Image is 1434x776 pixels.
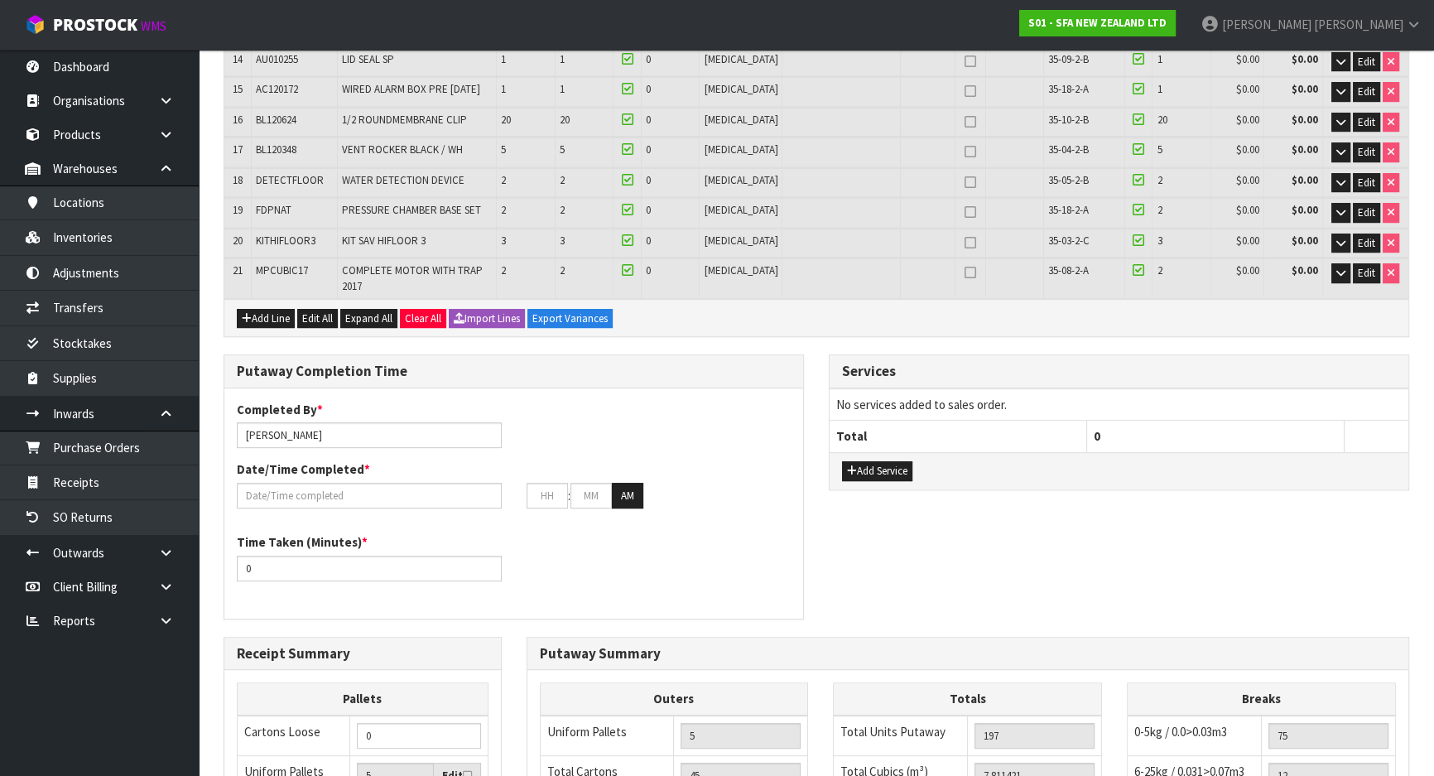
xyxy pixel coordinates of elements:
[1048,173,1089,187] span: 35-05-2-B
[704,173,777,187] span: [MEDICAL_DATA]
[1292,82,1318,96] strong: $0.00
[297,309,338,329] button: Edit All
[646,52,651,66] span: 0
[540,716,674,756] td: Uniform Pallets
[1157,234,1162,248] span: 3
[1157,173,1162,187] span: 2
[1157,52,1162,66] span: 1
[342,82,480,96] span: WIRED ALARM BOX PRE [DATE]
[560,263,565,277] span: 2
[1353,173,1380,193] button: Edit
[704,203,777,217] span: [MEDICAL_DATA]
[53,14,137,36] span: ProStock
[570,483,612,508] input: MM
[704,234,777,248] span: [MEDICAL_DATA]
[256,113,296,127] span: BL120624
[233,203,243,217] span: 19
[704,142,777,157] span: [MEDICAL_DATA]
[1028,16,1167,30] strong: S01 - SFA NEW ZEALAND LTD
[342,142,463,157] span: VENT ROCKER BLACK / WH
[842,461,912,481] button: Add Service
[1353,142,1380,162] button: Edit
[342,263,483,292] span: COMPLETE MOTOR WITH TRAP 2017
[1353,52,1380,72] button: Edit
[1157,142,1162,157] span: 5
[1358,145,1375,159] span: Edit
[342,52,394,66] span: LID SEAL SP
[568,483,570,509] td: :
[238,683,488,716] th: Pallets
[560,234,565,248] span: 3
[501,113,511,127] span: 20
[560,82,565,96] span: 1
[1157,203,1162,217] span: 2
[237,364,791,379] h3: Putaway Completion Time
[842,364,1396,379] h3: Services
[501,173,506,187] span: 2
[1353,203,1380,223] button: Edit
[1358,115,1375,129] span: Edit
[233,173,243,187] span: 18
[256,234,315,248] span: KITHIFLOOR3
[256,263,308,277] span: MPCUBIC17
[1314,17,1403,32] span: [PERSON_NAME]
[342,234,426,248] span: KIT SAV HIFLOOR 3
[1157,263,1162,277] span: 2
[237,483,502,508] input: Date/Time completed
[704,263,777,277] span: [MEDICAL_DATA]
[646,173,651,187] span: 0
[681,723,801,749] input: UNIFORM P LINES
[25,14,46,35] img: cube-alt.png
[1358,266,1375,280] span: Edit
[1353,234,1380,253] button: Edit
[830,421,1087,452] th: Total
[1236,203,1259,217] span: $0.00
[1048,113,1089,127] span: 35-10-2-B
[646,263,651,277] span: 0
[400,309,446,329] button: Clear All
[646,234,651,248] span: 0
[1157,82,1162,96] span: 1
[560,173,565,187] span: 2
[1353,263,1380,283] button: Edit
[1134,724,1227,740] span: 0-5kg / 0.0>0.03m3
[1236,113,1259,127] span: $0.00
[560,142,565,157] span: 5
[237,460,370,478] label: Date/Time Completed
[612,483,643,509] button: AM
[1048,142,1089,157] span: 35-04-2-B
[237,401,323,418] label: Completed By
[704,82,777,96] span: [MEDICAL_DATA]
[560,203,565,217] span: 2
[1292,52,1318,66] strong: $0.00
[1048,52,1089,66] span: 35-09-2-B
[501,52,506,66] span: 1
[256,203,291,217] span: FDPNAT
[527,483,568,508] input: HH
[646,113,651,127] span: 0
[501,203,506,217] span: 2
[704,113,777,127] span: [MEDICAL_DATA]
[237,556,502,581] input: Time Taken
[1048,82,1089,96] span: 35-18-2-A
[233,263,243,277] span: 21
[560,52,565,66] span: 1
[1358,84,1375,99] span: Edit
[1353,113,1380,133] button: Edit
[540,683,808,716] th: Outers
[834,716,968,756] td: Total Units Putaway
[1292,142,1318,157] strong: $0.00
[501,142,506,157] span: 5
[237,646,488,662] h3: Receipt Summary
[1048,263,1089,277] span: 35-08-2-A
[646,142,651,157] span: 0
[1048,234,1090,248] span: 35-03-2-C
[256,142,296,157] span: BL120348
[233,234,243,248] span: 20
[1019,10,1176,36] a: S01 - SFA NEW ZEALAND LTD
[501,234,506,248] span: 3
[1157,113,1167,127] span: 20
[1094,428,1100,444] span: 0
[830,388,1408,420] td: No services added to sales order.
[1358,176,1375,190] span: Edit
